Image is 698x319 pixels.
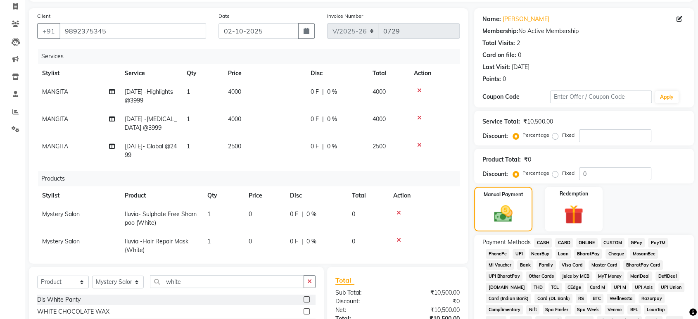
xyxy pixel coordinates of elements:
span: 1 [187,115,190,123]
span: MariDeal [627,271,652,281]
label: Client [37,12,50,20]
label: Percentage [522,169,549,177]
th: Total [368,64,409,83]
span: Juice by MCB [560,271,592,281]
div: No Active Membership [482,27,686,36]
span: CEdge [565,283,584,292]
span: 0 % [327,115,337,124]
div: Last Visit: [482,63,510,71]
span: CUSTOM [601,238,625,248]
th: Stylist [37,186,120,205]
span: LoanTap [644,305,667,314]
label: Percentage [522,131,549,139]
img: _gift.svg [558,202,589,226]
span: Razorpay [639,294,665,303]
span: 0 % [306,210,316,219]
th: Action [409,64,460,83]
span: MI Voucher [486,260,514,270]
div: 2 [517,39,520,48]
span: 0 [249,210,252,218]
th: Disc [306,64,368,83]
span: MANGITA [42,88,68,95]
div: Membership: [482,27,518,36]
span: Total [335,276,354,285]
span: Card (Indian Bank) [486,294,531,303]
label: Fixed [562,169,574,177]
span: 4000 [373,115,386,123]
span: GPay [628,238,645,248]
span: 0 F [311,88,319,96]
span: RS [576,294,587,303]
span: | [322,142,324,151]
span: MyT Money [596,271,624,281]
span: 0 [249,238,252,245]
span: 1 [207,238,211,245]
span: DefiDeal [655,271,679,281]
input: Enter Offer / Coupon Code [550,90,652,103]
span: Loan [556,249,571,259]
span: Spa Finder [543,305,571,314]
span: Bank [517,260,533,270]
div: Discount: [482,132,508,140]
span: MANGITA [42,143,68,150]
th: Price [223,64,306,83]
span: | [322,88,324,96]
span: 0 F [290,210,298,219]
span: 0 % [306,237,316,246]
span: [DATE]- Global @2499 [125,143,177,159]
span: 0 % [327,88,337,96]
div: Discount: [482,170,508,179]
span: 0 [352,210,355,218]
th: Stylist [37,64,120,83]
span: PayTM [648,238,668,248]
th: Price [244,186,285,205]
span: CASH [534,238,552,248]
span: | [322,115,324,124]
span: 1 [187,143,190,150]
th: Action [388,186,460,205]
div: Name: [482,15,501,24]
div: 0 [518,51,521,60]
div: 0 [503,75,506,83]
span: UPI M [611,283,629,292]
span: UPI Axis [632,283,655,292]
th: Disc [285,186,347,205]
span: Spa Week [575,305,602,314]
span: MANGITA [42,115,68,123]
span: 0 F [311,115,319,124]
div: Product Total: [482,155,521,164]
div: WHITE CHOCOLATE WAX [37,307,109,316]
div: Points: [482,75,501,83]
div: Total Visits: [482,39,515,48]
th: Qty [182,64,223,83]
div: [DATE] [512,63,529,71]
th: Service [120,64,182,83]
button: +91 [37,23,60,39]
span: Card M [587,283,608,292]
span: Visa Card [559,260,586,270]
span: Nift [526,305,539,314]
th: Qty [202,186,244,205]
span: Payment Methods [482,238,531,247]
div: Dis White Panty [37,295,81,304]
span: UPI [513,249,525,259]
div: Service Total: [482,117,520,126]
span: Complimentary [486,305,523,314]
span: 0 % [327,142,337,151]
span: BharatPay Card [623,260,663,270]
span: Card (DL Bank) [534,294,572,303]
label: Date [218,12,230,20]
span: UPI BharatPay [486,271,522,281]
span: Venmo [605,305,624,314]
span: Wellnessta [607,294,635,303]
span: | [302,210,303,219]
span: 2500 [373,143,386,150]
span: Iluvia -Hair Repair Mask (White) [125,238,188,254]
span: CARD [555,238,573,248]
div: Sub Total: [329,288,398,297]
input: Search or Scan [150,275,304,288]
input: Search by Name/Mobile/Email/Code [59,23,206,39]
span: [DATE] -Highlights @3999 [125,88,173,104]
div: ₹10,500.00 [398,288,466,297]
span: Iluvia- Sulphate Free Shampoo (White) [125,210,197,226]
